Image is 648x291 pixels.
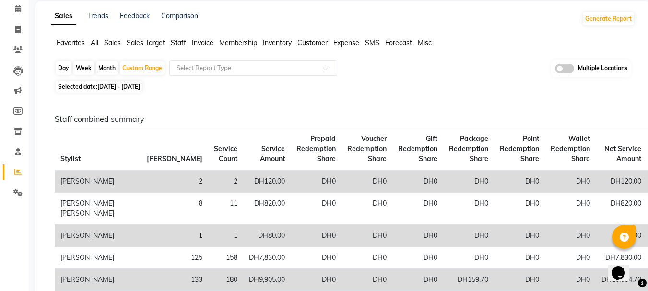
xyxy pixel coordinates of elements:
[443,170,494,193] td: DH0
[291,170,342,193] td: DH0
[171,38,186,47] span: Staff
[545,193,596,225] td: DH0
[161,12,198,20] a: Comparison
[596,247,647,269] td: DH7,830.00
[608,253,638,281] iframe: chat widget
[243,269,291,291] td: DH9,905.00
[51,8,76,25] a: Sales
[141,247,208,269] td: 125
[342,193,392,225] td: DH0
[243,170,291,193] td: DH120.00
[443,269,494,291] td: DH159.70
[342,247,392,269] td: DH0
[604,144,641,163] span: Net Service Amount
[392,247,443,269] td: DH0
[208,269,243,291] td: 180
[545,225,596,247] td: DH0
[545,247,596,269] td: DH0
[141,269,208,291] td: 133
[55,115,627,124] h6: Staff combined summary
[297,38,328,47] span: Customer
[291,193,342,225] td: DH0
[596,193,647,225] td: DH820.00
[219,38,257,47] span: Membership
[141,170,208,193] td: 2
[291,247,342,269] td: DH0
[494,225,545,247] td: DH0
[192,38,213,47] span: Invoice
[147,154,202,163] span: [PERSON_NAME]
[243,225,291,247] td: DH80.00
[545,170,596,193] td: DH0
[120,12,150,20] a: Feedback
[91,38,98,47] span: All
[243,193,291,225] td: DH820.00
[443,225,494,247] td: DH0
[214,144,237,163] span: Service Count
[551,134,590,163] span: Wallet Redemption Share
[494,193,545,225] td: DH0
[449,134,488,163] span: Package Redemption Share
[494,269,545,291] td: DH0
[141,193,208,225] td: 8
[208,193,243,225] td: 11
[342,225,392,247] td: DH0
[208,225,243,247] td: 1
[127,38,165,47] span: Sales Target
[296,134,336,163] span: Prepaid Redemption Share
[398,134,437,163] span: Gift Redemption Share
[55,247,141,269] td: [PERSON_NAME]
[55,193,141,225] td: [PERSON_NAME] [PERSON_NAME]
[55,170,141,193] td: [PERSON_NAME]
[392,269,443,291] td: DH0
[392,193,443,225] td: DH0
[73,61,94,75] div: Week
[263,38,292,47] span: Inventory
[494,247,545,269] td: DH0
[596,225,647,247] td: DH80.00
[55,225,141,247] td: [PERSON_NAME]
[443,193,494,225] td: DH0
[97,83,140,90] span: [DATE] - [DATE]
[55,269,141,291] td: [PERSON_NAME]
[291,269,342,291] td: DH0
[260,144,285,163] span: Service Amount
[342,170,392,193] td: DH0
[208,247,243,269] td: 158
[57,38,85,47] span: Favorites
[500,134,539,163] span: Point Redemption Share
[365,38,379,47] span: SMS
[141,225,208,247] td: 1
[243,247,291,269] td: DH7,830.00
[208,170,243,193] td: 2
[385,38,412,47] span: Forecast
[120,61,165,75] div: Custom Range
[104,38,121,47] span: Sales
[392,225,443,247] td: DH0
[596,170,647,193] td: DH120.00
[392,170,443,193] td: DH0
[583,12,634,25] button: Generate Report
[88,12,108,20] a: Trends
[60,154,81,163] span: Stylist
[96,61,118,75] div: Month
[347,134,387,163] span: Voucher Redemption Share
[333,38,359,47] span: Expense
[578,64,627,73] span: Multiple Locations
[56,61,71,75] div: Day
[342,269,392,291] td: DH0
[443,247,494,269] td: DH0
[56,81,142,93] span: Selected date:
[545,269,596,291] td: DH0
[291,225,342,247] td: DH0
[418,38,432,47] span: Misc
[596,269,647,291] td: DH10,064.70
[494,170,545,193] td: DH0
